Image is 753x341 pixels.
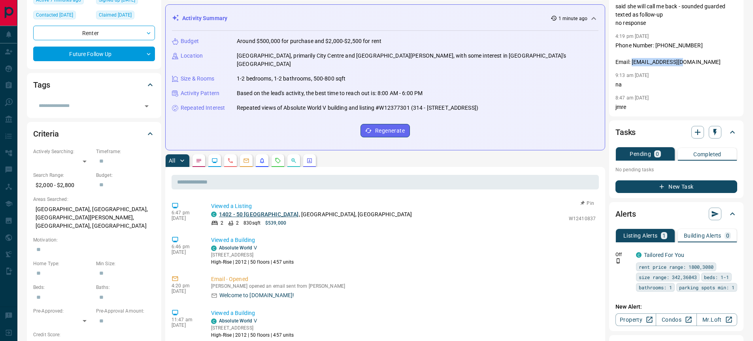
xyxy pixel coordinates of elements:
p: High-Rise | 2012 | 50 floors | 457 units [211,259,294,266]
span: Contacted [DATE] [36,11,73,19]
p: Phone Number: [PHONE_NUMBER] Email: [EMAIL_ADDRESS][DOMAIN_NAME] [615,41,737,66]
p: 11:47 am [172,317,199,322]
p: Search Range: [33,172,92,179]
p: 9:13 am [DATE] [615,73,649,78]
p: Motivation: [33,236,155,244]
span: bathrooms: 1 [639,283,672,291]
p: Min Size: [96,260,155,267]
a: 1402 - 50 [GEOGRAPHIC_DATA] [219,211,299,217]
p: Pre-Approval Amount: [96,307,155,315]
p: 6:47 pm [172,210,199,215]
p: 2 [236,219,239,227]
p: 830 sqft [243,219,260,227]
p: Beds: [33,284,92,291]
p: W12410837 [569,215,596,222]
p: Budget [181,37,199,45]
p: 4:20 pm [172,283,199,289]
h2: Criteria [33,127,59,140]
span: Claimed [DATE] [99,11,132,19]
p: Off [615,251,631,258]
p: Viewed a Building [211,236,596,244]
p: Baths: [96,284,155,291]
p: Listing Alerts [623,233,658,238]
p: [GEOGRAPHIC_DATA], [GEOGRAPHIC_DATA], [GEOGRAPHIC_DATA][PERSON_NAME], [GEOGRAPHIC_DATA], [GEOGRAP... [33,203,155,232]
p: 1 [662,233,666,238]
p: Pending [630,151,651,157]
a: Tailored For You [644,252,684,258]
p: 1-2 bedrooms, 1-2 bathrooms, 500-800 sqft [237,75,345,83]
button: Open [141,101,152,112]
svg: Requests [275,157,281,164]
p: Timeframe: [96,148,155,155]
h2: Tasks [615,126,636,139]
p: 2 [221,219,223,227]
p: Email - Opened [211,275,596,283]
button: Pin [576,200,599,207]
div: Future Follow Up [33,47,155,61]
p: All [169,158,175,163]
svg: Calls [227,157,234,164]
p: 4:19 pm [DATE] [615,34,649,39]
span: size range: 342,36043 [639,273,697,281]
p: 8:47 am [DATE] [615,95,649,101]
p: Viewed a Listing [211,202,596,210]
span: parking spots min: 1 [679,283,734,291]
div: Activity Summary1 minute ago [172,11,598,26]
p: Based on the lead's activity, the best time to reach out is: 8:00 AM - 6:00 PM [237,89,423,97]
p: Location [181,52,203,60]
div: Alerts [615,204,737,223]
p: Repeated views of Absolute World V building and listing #W12377301 (314 - [STREET_ADDRESS]) [237,104,478,112]
a: Condos [656,313,696,326]
div: condos.ca [211,245,217,251]
svg: Emails [243,157,249,164]
p: , [GEOGRAPHIC_DATA], [GEOGRAPHIC_DATA] [219,210,412,219]
a: Absolute World Ⅴ [219,318,257,324]
svg: Push Notification Only [615,258,621,264]
p: [DATE] [172,249,199,255]
p: Welcome to [DOMAIN_NAME]! [219,291,294,300]
p: [GEOGRAPHIC_DATA], primarily City Centre and [GEOGRAPHIC_DATA][PERSON_NAME], with some interest i... [237,52,598,68]
p: Around $500,000 for purchase and $2,000-$2,500 for rent [237,37,381,45]
p: [DATE] [172,289,199,294]
p: 0 [656,151,659,157]
p: jmre [615,103,737,111]
svg: Notes [196,157,202,164]
p: [DATE] [172,215,199,221]
div: Tue Sep 30 2025 [33,11,92,22]
p: Areas Searched: [33,196,155,203]
p: New Alert: [615,303,737,311]
p: [PERSON_NAME] opened an email sent from [PERSON_NAME] [211,283,596,289]
p: Pre-Approved: [33,307,92,315]
p: Credit Score: [33,331,155,338]
button: Regenerate [360,124,410,137]
div: condos.ca [636,252,642,258]
div: Thu Sep 25 2025 [96,11,155,22]
div: Tasks [615,123,737,142]
div: condos.ca [211,212,217,217]
svg: Lead Browsing Activity [211,157,218,164]
svg: Agent Actions [306,157,313,164]
p: Actively Searching: [33,148,92,155]
div: Renter [33,26,155,40]
p: Building Alerts [684,233,721,238]
svg: Opportunities [291,157,297,164]
p: Home Type: [33,260,92,267]
p: High-Rise | 2012 | 50 floors | 457 units [211,332,294,339]
span: rent price range: 1800,3080 [639,263,713,271]
button: New Task [615,180,737,193]
p: Activity Summary [182,14,227,22]
p: [DATE] [172,322,199,328]
a: Absolute World Ⅴ [219,245,257,251]
p: 1 minute ago [559,15,587,22]
a: Property [615,313,656,326]
span: beds: 1-1 [704,273,729,281]
p: [STREET_ADDRESS] [211,251,294,259]
div: Tags [33,75,155,94]
p: Viewed a Building [211,309,596,317]
p: said she will call me back - sounded guarded texted as follow-up no response [615,2,737,27]
h2: Tags [33,79,50,91]
svg: Listing Alerts [259,157,265,164]
p: $2,000 - $2,800 [33,179,92,192]
div: Criteria [33,124,155,143]
p: $539,000 [265,219,286,227]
